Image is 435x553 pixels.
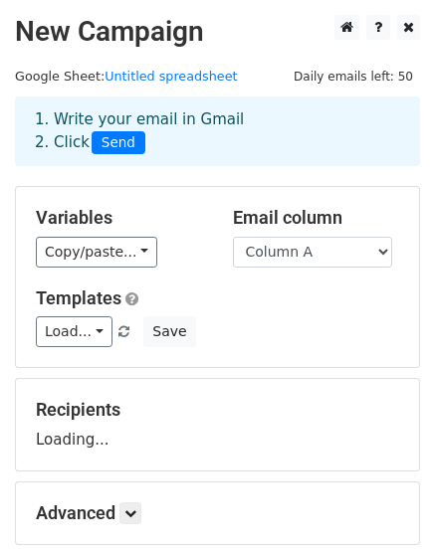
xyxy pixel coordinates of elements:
[233,207,400,229] h5: Email column
[36,399,399,421] h5: Recipients
[36,502,399,524] h5: Advanced
[15,69,238,84] small: Google Sheet:
[105,69,237,84] a: Untitled spreadsheet
[92,131,145,155] span: Send
[36,207,203,229] h5: Variables
[36,316,112,347] a: Load...
[20,108,415,154] div: 1. Write your email in Gmail 2. Click
[15,15,420,49] h2: New Campaign
[143,316,195,347] button: Save
[36,399,399,451] div: Loading...
[287,69,420,84] a: Daily emails left: 50
[36,237,157,268] a: Copy/paste...
[36,287,121,308] a: Templates
[287,66,420,88] span: Daily emails left: 50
